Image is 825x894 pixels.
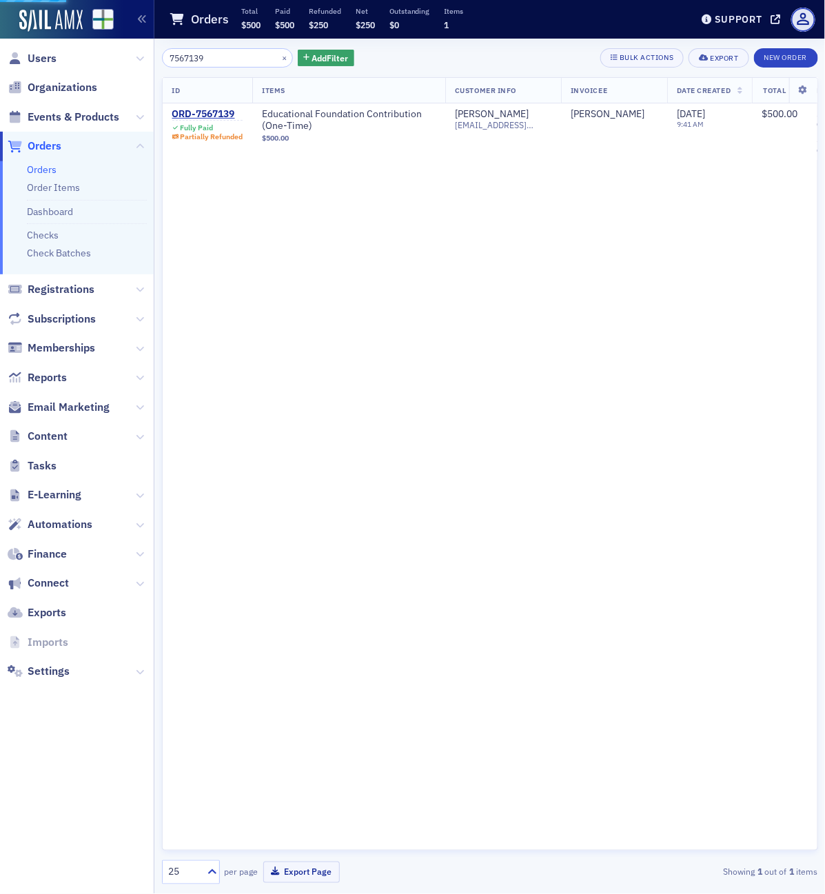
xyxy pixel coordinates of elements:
[162,48,294,68] input: Search…
[27,181,80,194] a: Order Items
[309,6,341,16] p: Refunded
[312,52,349,64] span: Add Filter
[455,108,529,121] a: [PERSON_NAME]
[262,85,285,95] span: Items
[28,487,81,502] span: E-Learning
[28,139,61,154] span: Orders
[8,282,94,297] a: Registrations
[169,865,199,880] div: 25
[8,487,81,502] a: E-Learning
[28,282,94,297] span: Registrations
[225,866,258,878] label: per page
[571,85,607,95] span: Invoicee
[263,862,340,883] button: Export Page
[787,866,797,878] strong: 1
[8,605,66,620] a: Exports
[571,108,658,121] span: Karen Moore
[455,85,516,95] span: Customer Info
[28,576,69,591] span: Connect
[8,458,57,474] a: Tasks
[28,429,68,444] span: Content
[28,400,110,415] span: Email Marketing
[711,54,739,62] div: Export
[8,80,97,95] a: Organizations
[8,51,57,66] a: Users
[278,51,291,63] button: ×
[715,13,762,26] div: Support
[762,108,797,120] span: $500.00
[28,605,66,620] span: Exports
[8,370,67,385] a: Reports
[8,664,70,679] a: Settings
[8,635,68,650] a: Imports
[28,517,92,532] span: Automations
[241,19,261,30] span: $500
[83,9,114,32] a: View Homepage
[677,108,705,120] span: [DATE]
[92,9,114,30] img: SailAMX
[609,866,817,878] div: Showing out of items
[8,312,96,327] a: Subscriptions
[28,341,95,356] span: Memberships
[8,576,69,591] a: Connect
[356,6,375,16] p: Net
[754,50,818,63] a: New Order
[356,19,375,30] span: $250
[172,85,181,95] span: ID
[28,664,70,679] span: Settings
[27,205,73,218] a: Dashboard
[298,50,354,67] button: AddFilter
[445,19,449,30] span: 1
[28,458,57,474] span: Tasks
[389,6,430,16] p: Outstanding
[241,6,261,16] p: Total
[571,108,644,121] a: [PERSON_NAME]
[27,247,91,259] a: Check Batches
[389,19,399,30] span: $0
[445,6,464,16] p: Items
[172,108,243,121] a: ORD-7567139
[8,429,68,444] a: Content
[27,229,59,241] a: Checks
[754,48,818,68] button: New Order
[28,312,96,327] span: Subscriptions
[755,866,765,878] strong: 1
[309,19,328,30] span: $250
[19,10,83,32] img: SailAMX
[600,48,684,68] button: Bulk Actions
[8,547,67,562] a: Finance
[28,635,68,650] span: Imports
[180,123,213,132] div: Fully Paid
[8,139,61,154] a: Orders
[8,341,95,356] a: Memberships
[620,54,673,61] div: Bulk Actions
[764,85,786,95] span: Total
[28,370,67,385] span: Reports
[27,163,57,176] a: Orders
[180,132,243,141] div: Partially Refunded
[8,517,92,532] a: Automations
[262,108,436,132] a: Educational Foundation Contribution (One-Time)
[677,119,704,129] time: 9:41 AM
[8,110,119,125] a: Events & Products
[262,134,289,143] span: $500.00
[275,19,294,30] span: $500
[275,6,294,16] p: Paid
[191,11,229,28] h1: Orders
[677,85,731,95] span: Date Created
[689,48,748,68] button: Export
[28,110,119,125] span: Events & Products
[28,51,57,66] span: Users
[28,547,67,562] span: Finance
[28,80,97,95] span: Organizations
[791,8,815,32] span: Profile
[455,120,551,130] span: [EMAIL_ADDRESS][DOMAIN_NAME]
[8,400,110,415] a: Email Marketing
